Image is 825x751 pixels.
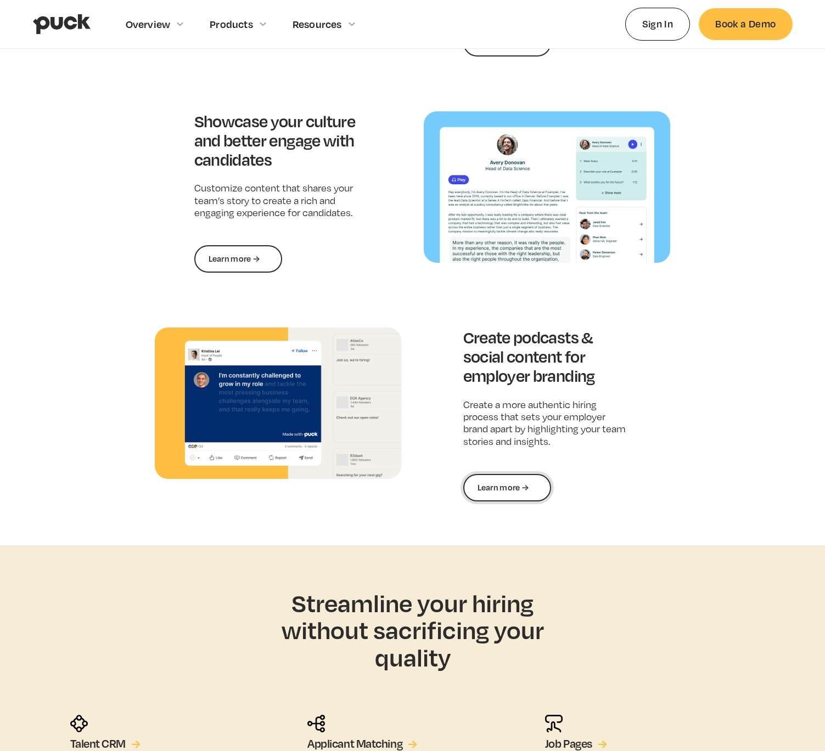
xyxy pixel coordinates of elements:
[293,18,342,30] div: Resources
[194,111,362,170] h3: Showcase your culture and better engage with candidates
[126,18,171,30] div: Overview
[463,399,631,448] p: Create a more authentic hiring process that sets your employer brand apart by highlighting your t...
[625,8,691,40] a: Sign In
[131,737,141,751] div: →
[545,737,592,751] h5: Job Pages
[70,737,126,751] h5: Talent CRM
[251,589,575,671] h2: Streamline your hiring without sacrificing your quality
[598,737,607,751] div: →
[699,8,792,39] a: Book a Demo
[463,474,551,501] a: Learn more →
[194,182,362,219] p: Customize content that shares your team’s story to create a rich and engaging experience for cand...
[194,245,282,273] a: Learn more →
[408,737,417,751] div: →
[70,737,141,751] a: Talent CRM→
[463,327,631,386] h3: Create podcasts & social content for employer branding
[545,737,607,751] a: Job Pages→
[307,737,417,751] a: Applicant Matching→
[210,18,253,30] div: Products
[307,737,402,751] h5: Applicant Matching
